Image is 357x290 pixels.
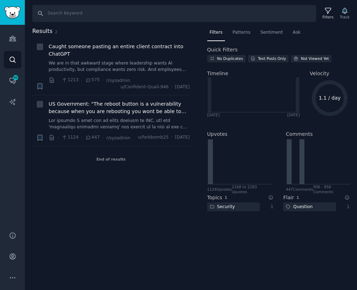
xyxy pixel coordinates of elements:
div: No Duplicates [217,56,243,61]
span: r/sysadmin [106,78,130,83]
span: · [57,134,59,141]
h2: Topics [207,194,223,201]
span: 1 [296,195,299,200]
h2: Upvotes [207,130,227,138]
div: Question [283,202,315,211]
span: [DATE] [175,134,190,141]
span: 575 [85,77,100,83]
img: GummySearch logo [4,6,21,19]
a: 90 [4,72,21,89]
span: · [102,134,104,141]
span: 1 [225,195,227,200]
div: 447 Comment s [286,187,313,192]
a: Caught someone pasting an entire client contract into ChatGPT [49,43,190,58]
div: 906 - 956 Comments [313,184,350,194]
a: Lor ipsumdo S amet con ad elits doeiusm te INC, utl etd 'magnaaliqu enimadmi veniamq' nos exercit... [49,118,190,130]
span: Ask [293,29,301,36]
span: u/Confident-Quail-946 [120,84,169,90]
div: Not Viewed Yet [301,56,329,61]
span: 447 [85,134,100,141]
span: Velocity [310,70,329,77]
span: Timeline [207,70,229,77]
div: Text Posts Only [258,56,286,61]
span: Results [32,27,53,36]
span: u/forkbomb25 [138,134,169,141]
span: 1213 [61,77,79,83]
div: 1 [267,204,274,210]
input: Search Keyword [32,5,316,22]
h2: Comments [286,130,313,138]
span: 90 [12,75,19,80]
span: · [81,134,83,141]
a: We are in that awkward stage where leadership wants AI productivity, but compliance wants zero ri... [49,60,190,73]
span: Sentiment [260,29,283,36]
span: · [102,77,104,84]
span: Patterns [232,29,250,36]
div: [DATE] [287,112,300,117]
h2: Flair [283,194,294,201]
span: · [81,77,83,84]
div: 2168 to 2283 Upvotes [232,184,271,194]
div: 1 [344,204,350,210]
div: 1124 Upvote s [207,187,232,192]
div: Filters [323,15,334,19]
span: [DATE] [175,84,190,90]
div: Security [207,202,237,211]
span: · [57,77,59,84]
span: · [171,134,172,141]
div: End of results [32,147,190,172]
div: [DATE] [207,112,220,117]
text: 1.1 / day [319,95,341,101]
span: Filters [210,29,223,36]
span: 2 [55,30,57,34]
a: US Government: "The reboot button is a vulnerability because when you are rebooting you wont be a... [49,100,190,115]
span: · [171,84,172,90]
span: 1124 [61,134,79,141]
span: r/sysadmin [106,135,130,140]
h2: Quick Filters [207,46,238,54]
